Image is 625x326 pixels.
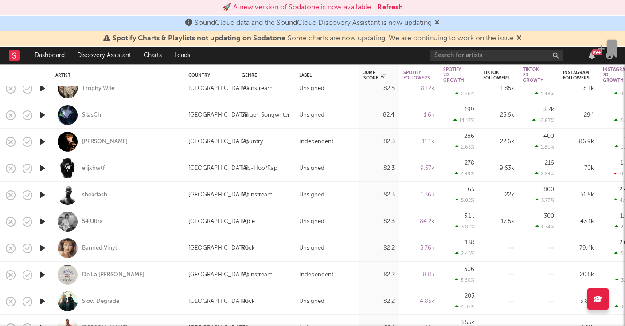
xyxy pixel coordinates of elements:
[455,91,474,97] div: 2.76 %
[242,296,255,307] div: Rock
[563,216,594,227] div: 43.1k
[465,107,474,113] div: 199
[363,270,395,280] div: 82.2
[591,49,602,55] div: 99 +
[455,144,474,150] div: 2.63 %
[363,110,395,121] div: 82.4
[403,190,434,200] div: 1.36k
[403,137,434,147] div: 11.1k
[299,110,324,121] div: Unsigned
[188,163,248,174] div: [GEOGRAPHIC_DATA]
[299,216,324,227] div: Unsigned
[377,2,403,13] button: Refresh
[363,243,395,254] div: 82.2
[455,251,474,256] div: 2.45 %
[188,190,248,200] div: [GEOGRAPHIC_DATA]
[455,224,474,230] div: 3.82 %
[299,190,324,200] div: Unsigned
[589,52,595,59] button: 99+
[403,70,430,81] div: Spotify Followers
[168,47,196,64] a: Leads
[543,134,554,139] div: 400
[465,160,474,166] div: 278
[403,296,434,307] div: 4.85k
[242,110,290,121] div: Singer-Songwriter
[188,216,248,227] div: [GEOGRAPHIC_DATA]
[113,35,285,42] span: Spotify Charts & Playlists not updating on Sodatone
[483,70,510,81] div: Tiktok Followers
[455,171,474,177] div: 2.99 %
[188,73,228,78] div: Country
[535,171,554,177] div: 2.29 %
[363,163,395,174] div: 82.3
[483,190,514,200] div: 22k
[55,73,175,78] div: Artist
[563,296,594,307] div: 3.81k
[299,137,333,147] div: Independent
[82,244,117,252] a: Banned Vinyl
[403,270,434,280] div: 8.8k
[563,83,594,94] div: 8.1k
[71,47,137,64] a: Discovery Assistant
[188,83,248,94] div: [GEOGRAPHIC_DATA]
[299,73,350,78] div: Label
[82,85,114,93] a: Trophy Wife
[563,70,590,81] div: Instagram Followers
[563,163,594,174] div: 70k
[188,137,248,147] div: [GEOGRAPHIC_DATA]
[543,187,554,192] div: 800
[464,213,474,219] div: 3.1k
[299,243,324,254] div: Unsigned
[483,216,514,227] div: 17.5k
[223,2,373,13] div: 🚀 A new version of Sodatone is now available.
[242,137,263,147] div: Country
[82,165,105,173] a: elijxhwtf
[188,270,248,280] div: [GEOGRAPHIC_DATA]
[465,293,474,299] div: 203
[465,240,474,246] div: 138
[483,83,514,94] div: 1.85k
[299,163,324,174] div: Unsigned
[483,137,514,147] div: 22.6k
[82,298,119,306] a: Slow Degrade
[82,271,144,279] a: De La [PERSON_NAME]
[535,224,554,230] div: 1.74 %
[82,191,107,199] a: shekdash
[242,73,286,78] div: Genre
[28,47,71,64] a: Dashboard
[483,110,514,121] div: 25.6k
[430,50,563,61] input: Search for artists
[483,163,514,174] div: 9.63k
[563,110,594,121] div: 294
[455,304,474,310] div: 4.37 %
[188,243,248,254] div: [GEOGRAPHIC_DATA]
[363,216,395,227] div: 82.3
[535,91,554,97] div: 1.48 %
[242,163,277,174] div: Hip-Hop/Rap
[299,270,333,280] div: Independent
[516,35,522,42] span: Dismiss
[299,83,324,94] div: Unsigned
[403,163,434,174] div: 9.57k
[455,277,474,283] div: 3.60 %
[545,160,554,166] div: 216
[82,138,128,146] a: [PERSON_NAME]
[563,270,594,280] div: 20.5k
[113,35,514,42] span: : Some charts are now updating. We are continuing to work on the issue
[82,218,103,226] a: 54 Ultra
[443,67,464,83] div: Spotify 7D Growth
[535,144,554,150] div: 1.80 %
[363,296,395,307] div: 82.2
[363,190,395,200] div: 82.3
[563,243,594,254] div: 79.4k
[468,187,474,192] div: 65
[82,111,101,119] div: SilasCh
[464,134,474,139] div: 286
[137,47,168,64] a: Charts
